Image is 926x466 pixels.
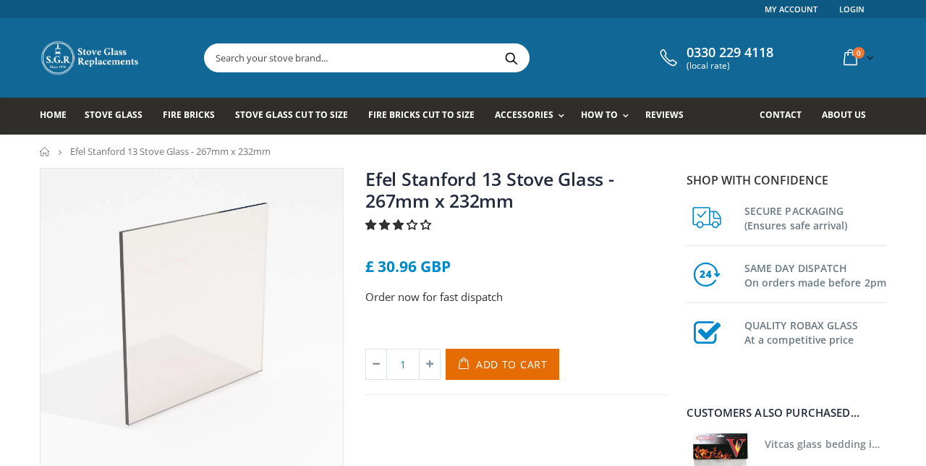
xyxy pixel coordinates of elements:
img: Stove Glass Replacement [40,40,141,76]
a: Fire Bricks [163,98,226,135]
span: Reviews [645,109,684,121]
span: About us [822,109,866,121]
span: 3.00 stars [365,217,434,232]
a: Reviews [645,98,694,135]
a: 0330 229 4118 (local rate) [656,45,773,71]
a: About us [822,98,877,135]
a: Home [40,147,51,156]
span: Add to Cart [476,357,548,371]
button: Add to Cart [446,349,559,380]
a: Fire Bricks Cut To Size [368,98,485,135]
span: Stove Glass [85,109,143,121]
span: Fire Bricks [163,109,215,121]
span: Accessories [495,109,553,121]
div: Customers also purchased... [687,407,886,418]
p: Shop with confidence [687,171,886,189]
h3: SAME DAY DISPATCH On orders made before 2pm [744,258,886,290]
span: Contact [760,109,802,121]
input: Search your stove brand... [205,44,691,72]
span: Stove Glass Cut To Size [235,109,347,121]
span: (local rate) [687,61,773,71]
h3: SECURE PACKAGING (Ensures safe arrival) [744,201,886,233]
a: Home [40,98,77,135]
span: Efel Stanford 13 Stove Glass - 267mm x 232mm [70,145,271,158]
a: Stove Glass [85,98,153,135]
a: Efel Stanford 13 Stove Glass - 267mm x 232mm [365,166,614,213]
h3: QUALITY ROBAX GLASS At a competitive price [744,315,886,347]
span: Fire Bricks Cut To Size [368,109,475,121]
span: 0 [853,47,865,59]
span: How To [581,109,618,121]
span: £ 30.96 GBP [365,256,451,276]
a: 0 [838,43,877,72]
button: Search [495,44,527,72]
a: Stove Glass Cut To Size [235,98,358,135]
p: Order now for fast dispatch [365,289,669,305]
span: 0330 229 4118 [687,45,773,61]
a: Contact [760,98,812,135]
a: How To [581,98,636,135]
span: Home [40,109,67,121]
a: Accessories [495,98,572,135]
